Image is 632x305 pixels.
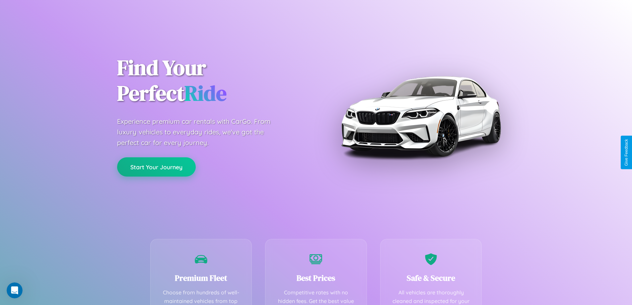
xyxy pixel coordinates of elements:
p: Experience premium car rentals with CarGo. From luxury vehicles to everyday rides, we've got the ... [117,116,283,148]
h3: Premium Fleet [161,272,242,283]
img: Premium BMW car rental vehicle [338,33,504,199]
button: Start Your Journey [117,157,196,177]
h1: Find Your Perfect [117,55,306,106]
h3: Safe & Secure [390,272,472,283]
iframe: Intercom live chat [7,282,23,298]
span: Ride [184,79,227,108]
h3: Best Prices [275,272,357,283]
div: Give Feedback [624,139,629,166]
